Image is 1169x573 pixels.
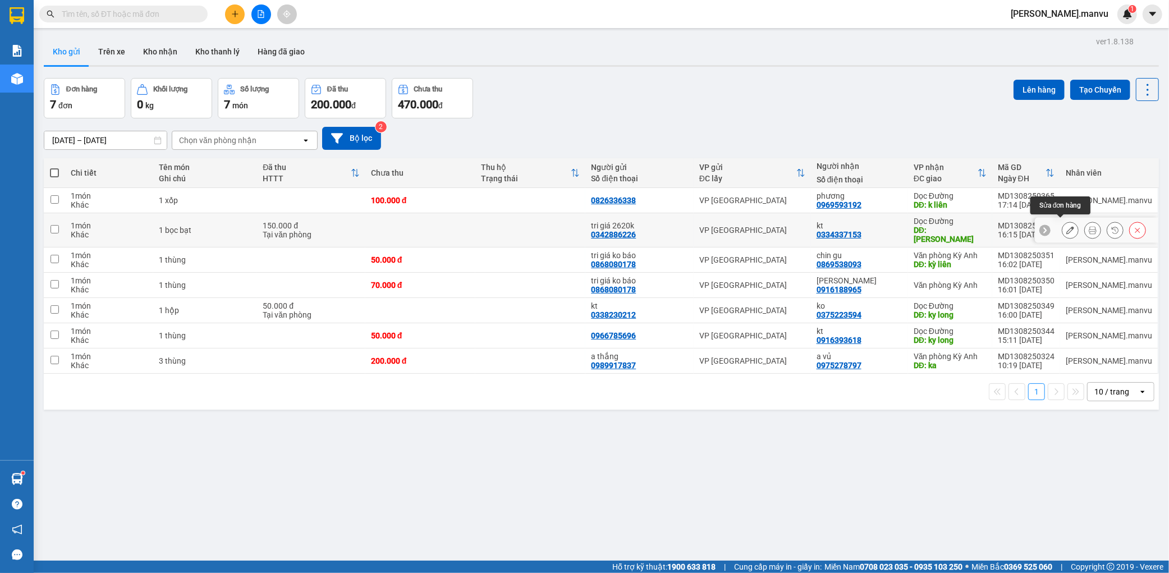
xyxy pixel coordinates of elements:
[998,285,1055,294] div: 16:01 [DATE]
[998,276,1055,285] div: MD1308250350
[591,301,688,310] div: kt
[249,38,314,65] button: Hàng đã giao
[225,4,245,24] button: plus
[914,174,978,183] div: ĐC giao
[1028,383,1045,400] button: 1
[71,336,147,345] div: Khác
[44,38,89,65] button: Kho gửi
[914,200,987,209] div: DĐ: k liên
[71,230,147,239] div: Khác
[263,174,351,183] div: HTTT
[263,301,360,310] div: 50.000 đ
[699,306,805,315] div: VP [GEOGRAPHIC_DATA]
[724,561,726,573] span: |
[44,78,125,118] button: Đơn hàng7đơn
[71,310,147,319] div: Khác
[62,8,194,20] input: Tìm tên, số ĐT hoặc mã đơn
[914,327,987,336] div: Dọc Đường
[153,85,187,93] div: Khối lượng
[591,310,636,319] div: 0338230212
[1138,387,1147,396] svg: open
[240,85,269,93] div: Số lượng
[908,158,992,188] th: Toggle SortBy
[159,306,252,315] div: 1 hộp
[817,285,861,294] div: 0916188965
[257,10,265,18] span: file-add
[186,38,249,65] button: Kho thanh lý
[1014,80,1065,100] button: Lên hàng
[699,281,805,290] div: VP [GEOGRAPHIC_DATA]
[71,285,147,294] div: Khác
[914,361,987,370] div: DĐ: ka
[1066,281,1152,290] div: nguyen.manvu
[414,85,443,93] div: Chưa thu
[998,163,1046,172] div: Mã GD
[914,163,978,172] div: VP nhận
[12,524,22,535] span: notification
[11,473,23,485] img: warehouse-icon
[998,191,1055,200] div: MD1308250365
[817,361,861,370] div: 0975278797
[58,101,72,110] span: đơn
[71,168,147,177] div: Chi tiết
[998,352,1055,361] div: MD1308250324
[371,331,470,340] div: 50.000 đ
[1107,563,1115,571] span: copyright
[612,561,716,573] span: Hỗ trợ kỹ thuật:
[591,230,636,239] div: 0342886226
[998,221,1055,230] div: MD1308250354
[11,45,23,57] img: solution-icon
[914,310,987,319] div: DĐ: ky long
[591,331,636,340] div: 0966785696
[998,251,1055,260] div: MD1308250351
[824,561,962,573] span: Miền Nam
[998,200,1055,209] div: 17:14 [DATE]
[1066,255,1152,264] div: nguyen.manvu
[232,101,248,110] span: món
[263,310,360,319] div: Tại văn phòng
[914,191,987,200] div: Dọc Đường
[351,101,356,110] span: đ
[218,78,299,118] button: Số lượng7món
[159,281,252,290] div: 1 thùng
[998,336,1055,345] div: 15:11 [DATE]
[71,361,147,370] div: Khác
[914,352,987,361] div: Văn phòng Kỳ Anh
[1066,331,1152,340] div: nguyen.manvu
[699,356,805,365] div: VP [GEOGRAPHIC_DATA]
[591,251,688,260] div: tri giá ko báo
[998,301,1055,310] div: MD1308250349
[322,127,381,150] button: Bộ lọc
[914,251,987,260] div: Văn phòng Kỳ Anh
[137,98,143,111] span: 0
[914,226,987,244] div: DĐ: kỳ trinh
[257,158,365,188] th: Toggle SortBy
[1122,9,1133,19] img: icon-new-feature
[591,285,636,294] div: 0868080178
[699,174,796,183] div: ĐC lấy
[1066,168,1152,177] div: Nhân viên
[145,101,154,110] span: kg
[699,163,796,172] div: VP gửi
[263,221,360,230] div: 150.000 đ
[965,565,969,569] span: ⚪️
[998,361,1055,370] div: 10:19 [DATE]
[71,276,147,285] div: 1 món
[251,4,271,24] button: file-add
[438,101,443,110] span: đ
[224,98,230,111] span: 7
[817,260,861,269] div: 0869538093
[371,255,470,264] div: 50.000 đ
[159,196,252,205] div: 1 xốp
[71,221,147,230] div: 1 món
[1096,35,1134,48] div: ver 1.8.138
[667,562,716,571] strong: 1900 633 818
[375,121,387,132] sup: 2
[860,562,962,571] strong: 0708 023 035 - 0935 103 250
[699,255,805,264] div: VP [GEOGRAPHIC_DATA]
[327,85,348,93] div: Đã thu
[71,251,147,260] div: 1 món
[305,78,386,118] button: Đã thu200.000đ
[392,78,473,118] button: Chưa thu470.000đ
[914,301,987,310] div: Dọc Đường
